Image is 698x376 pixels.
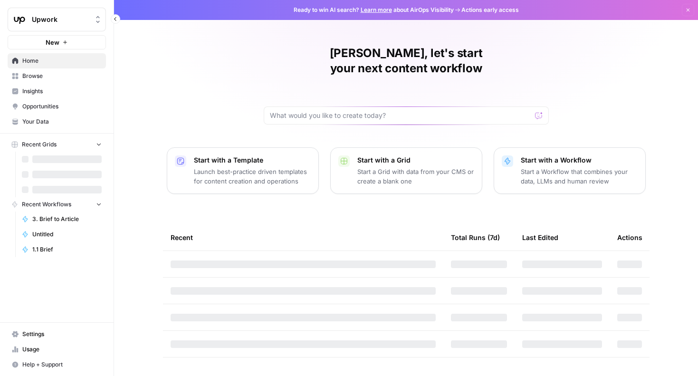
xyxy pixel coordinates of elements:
span: Home [22,57,102,65]
span: 1.1 Brief [32,245,102,254]
span: Help + Support [22,360,102,369]
div: Last Edited [522,224,558,251]
a: Insights [8,84,106,99]
div: Actions [617,224,642,251]
span: Recent Workflows [22,200,71,209]
a: Opportunities [8,99,106,114]
button: Start with a WorkflowStart a Workflow that combines your data, LLMs and human review [494,147,646,194]
a: 3. Brief to Article [18,212,106,227]
p: Start a Workflow that combines your data, LLMs and human review [521,167,638,186]
div: Recent [171,224,436,251]
span: Opportunities [22,102,102,111]
a: Browse [8,68,106,84]
a: 1.1 Brief [18,242,106,257]
button: Recent Grids [8,137,106,152]
span: Actions early access [461,6,519,14]
img: Upwork Logo [11,11,28,28]
span: Browse [22,72,102,80]
a: Untitled [18,227,106,242]
p: Start with a Grid [357,155,474,165]
p: Start with a Workflow [521,155,638,165]
h1: [PERSON_NAME], let's start your next content workflow [264,46,549,76]
a: Settings [8,327,106,342]
span: Upwork [32,15,89,24]
a: Usage [8,342,106,357]
button: Workspace: Upwork [8,8,106,31]
input: What would you like to create today? [270,111,531,120]
a: Learn more [361,6,392,13]
p: Start a Grid with data from your CMS or create a blank one [357,167,474,186]
button: Help + Support [8,357,106,372]
p: Start with a Template [194,155,311,165]
span: Usage [22,345,102,354]
a: Your Data [8,114,106,129]
span: Your Data [22,117,102,126]
span: 3. Brief to Article [32,215,102,223]
button: Start with a GridStart a Grid with data from your CMS or create a blank one [330,147,482,194]
button: New [8,35,106,49]
button: Recent Workflows [8,197,106,212]
span: Ready to win AI search? about AirOps Visibility [294,6,454,14]
span: Untitled [32,230,102,239]
span: New [46,38,59,47]
span: Settings [22,330,102,338]
p: Launch best-practice driven templates for content creation and operations [194,167,311,186]
a: Home [8,53,106,68]
span: Insights [22,87,102,96]
div: Total Runs (7d) [451,224,500,251]
span: Recent Grids [22,140,57,149]
button: Start with a TemplateLaunch best-practice driven templates for content creation and operations [167,147,319,194]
